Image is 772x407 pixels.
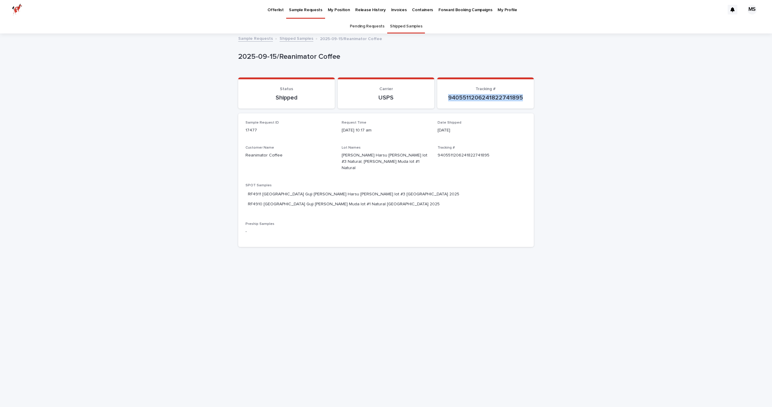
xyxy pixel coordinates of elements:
[238,52,531,61] p: 2025-09-15/Reanimator Coffee
[245,152,334,159] p: Reanimator Coffee
[245,146,274,150] span: Customer Name
[245,127,334,134] p: 17477
[342,127,431,134] p: [DATE] 10:17 am
[342,121,366,125] span: Request Time
[280,35,313,42] a: Shipped Samples
[747,5,757,14] div: MS
[438,146,455,150] span: Tracking #
[350,19,384,33] a: Pending Requests
[345,94,427,101] p: USPS
[280,87,293,91] span: Status
[476,87,496,91] span: Tracking #
[390,19,422,33] a: Shipped Samples
[438,152,527,159] p: 9405511206241822741895
[245,229,527,235] p: -
[438,121,461,125] span: Date Shipped
[248,201,440,207] a: RF4910 [GEOGRAPHIC_DATA] Guji [PERSON_NAME] Muda lot #1 Natural [GEOGRAPHIC_DATA] 2025
[248,191,459,197] a: RF4911 [GEOGRAPHIC_DATA] Guji [PERSON_NAME] Harsu [PERSON_NAME] lot #3 [GEOGRAPHIC_DATA] 2025
[12,4,22,16] img: zttTXibQQrCfv9chImQE
[342,152,431,171] p: [PERSON_NAME] Harsu [PERSON_NAME] lot #3 Natural, [PERSON_NAME] Muda lot #1 Natural
[245,184,272,187] span: SPOT Samples
[342,146,361,150] span: Lot Names
[238,35,273,42] a: Sample Requests
[438,127,527,134] p: [DATE]
[245,222,274,226] span: Preship Samples
[379,87,393,91] span: Carrier
[320,35,382,42] p: 2025-09-15/Reanimator Coffee
[245,94,327,101] p: Shipped
[445,94,527,101] p: 9405511206241822741895
[245,121,279,125] span: Sample Request ID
